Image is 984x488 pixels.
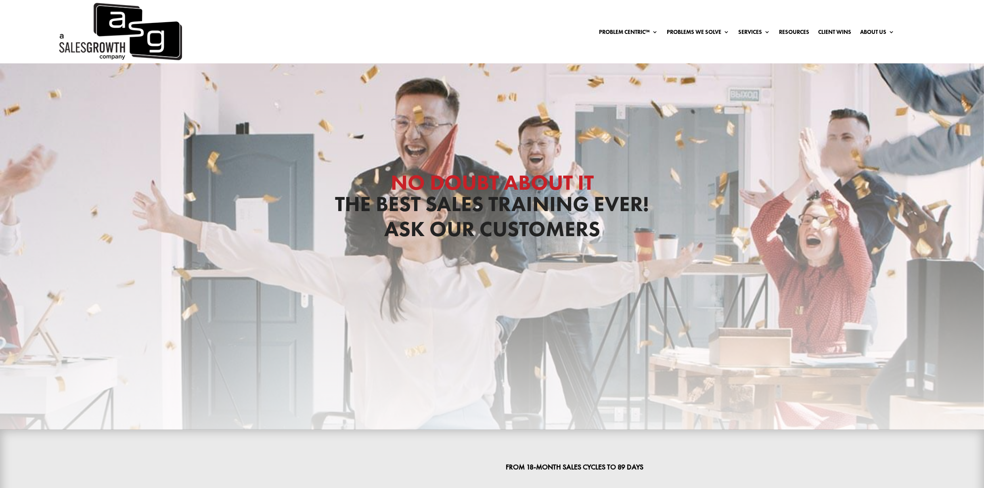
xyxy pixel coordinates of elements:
a: About Us [860,29,894,38]
h1: Ask Our Customers [254,218,730,244]
a: Services [738,29,770,38]
a: Problem Centric™ [599,29,658,38]
p: From 18-Month Sales Cycles to 89 Days [506,462,744,472]
a: Resources [779,29,809,38]
a: Problems We Solve [667,29,729,38]
a: Client Wins [818,29,851,38]
h1: The Best Sales Training Ever! [254,172,730,219]
span: No Doubt About It [391,169,594,196]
